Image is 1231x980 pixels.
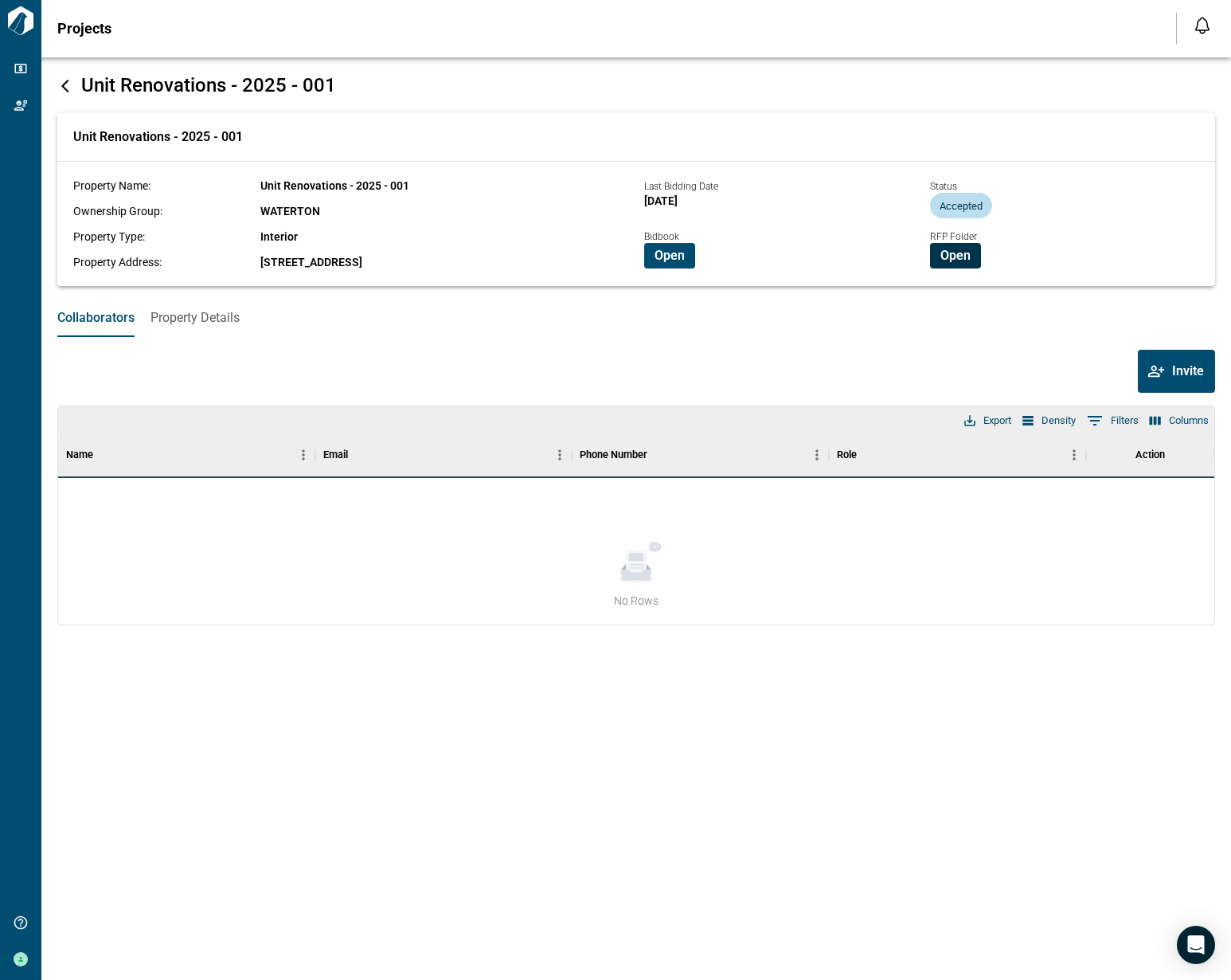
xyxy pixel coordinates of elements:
span: Invite [1172,363,1204,379]
div: Role [837,433,857,477]
span: Open [940,248,971,264]
span: Status [930,181,957,192]
button: Density [1018,410,1080,431]
div: Role [829,433,1086,477]
span: Unit Renovations - 2025 - 001 [260,179,409,192]
button: Export [960,410,1015,431]
button: Sort [348,444,370,466]
div: Email [315,433,573,477]
button: Open [930,243,981,269]
span: Interior [260,230,298,243]
button: Sort [93,444,115,466]
a: Open [930,247,981,262]
span: RFP Folder [930,231,977,242]
span: [STREET_ADDRESS] [260,256,362,269]
div: Open Intercom Messenger [1177,926,1215,964]
span: Unit Renovations - 2025 - 001 [73,129,243,145]
div: Name [66,433,93,477]
span: Accepted [930,200,992,212]
div: Action [1135,433,1165,477]
button: Sort [857,444,879,466]
button: Select columns [1146,410,1213,431]
span: Projects [57,21,111,37]
div: base tabs [41,299,1231,337]
span: Property Type: [73,230,145,243]
div: Email [323,433,348,477]
span: Ownership Group: [73,205,162,218]
button: Invite [1138,350,1215,393]
span: Last Bidding Date [644,181,718,192]
button: Show filters [1083,408,1143,433]
a: Open [644,247,695,262]
button: Open notification feed [1190,13,1215,38]
button: Menu [805,443,829,467]
span: Property Address: [73,256,162,269]
button: Menu [548,443,572,467]
button: Sort [647,444,670,466]
span: No Rows [614,593,658,609]
span: Property Name: [73,179,150,192]
div: Phone Number [572,433,829,477]
div: Action [1086,433,1214,477]
span: Collaborators [57,310,135,326]
button: Menu [291,443,315,467]
span: Bidbook [644,231,679,242]
span: Unit Renovations - 2025 - 001 [81,74,336,96]
span: Open [655,248,685,264]
span: WATERTON [260,205,320,218]
button: Open [644,243,695,269]
div: Name [58,433,315,477]
button: Menu [1062,443,1086,467]
span: Property Details [150,310,240,326]
span: [DATE] [644,194,678,207]
div: Phone Number [580,433,647,477]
